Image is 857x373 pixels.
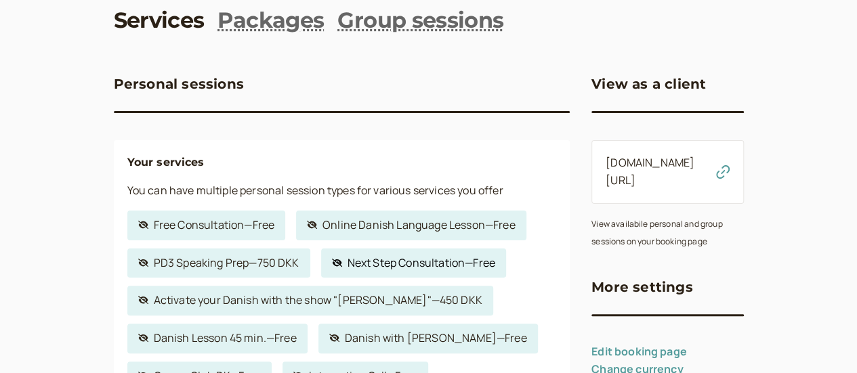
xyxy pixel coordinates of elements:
[321,248,506,278] a: Next Step Consultation—Free
[591,276,693,298] h3: More settings
[114,5,205,36] a: Services
[127,154,557,171] h4: Your services
[114,73,244,95] h3: Personal sessions
[127,182,557,200] p: You can have multiple personal session types for various services you offer
[296,211,526,240] a: Online Danish Language Lesson—Free
[127,248,310,278] a: PD3 Speaking Prep—750 DKK
[127,324,308,353] a: Danish Lesson 45 min.—Free
[127,211,286,240] a: Free Consultation—Free
[591,218,722,247] small: View availabile personal and group sessions on your booking page
[606,155,694,188] a: [DOMAIN_NAME][URL]
[789,308,857,373] iframe: Chat Widget
[318,324,538,353] a: Danish with [PERSON_NAME]—Free
[591,73,706,95] h3: View as a client
[591,344,687,359] a: Edit booking page
[127,286,493,315] a: Activate your Danish with the show "[PERSON_NAME]"—450 DKK
[337,5,503,36] a: Group sessions
[217,5,324,36] a: Packages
